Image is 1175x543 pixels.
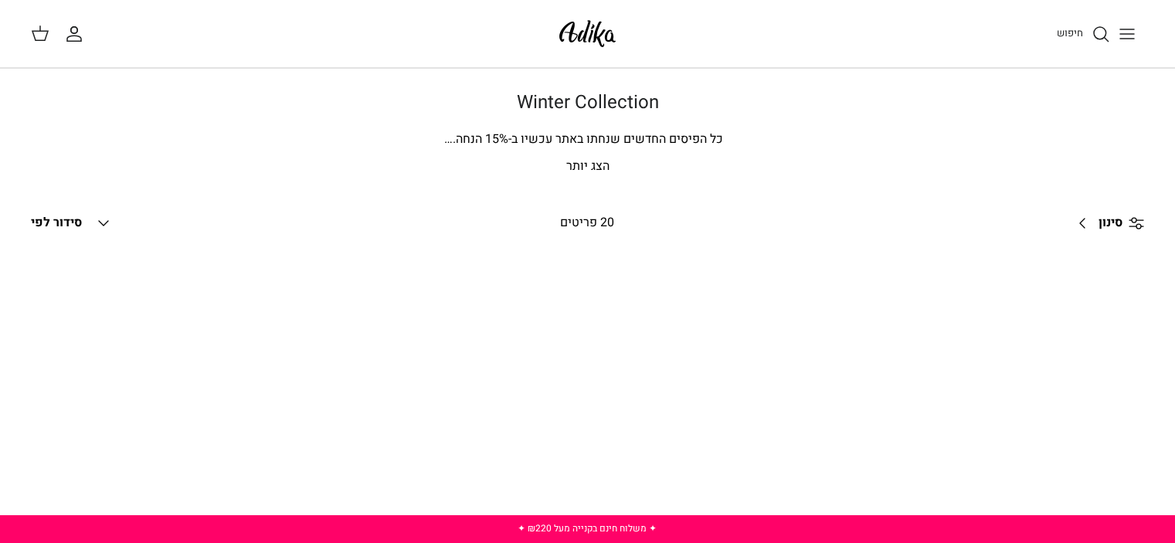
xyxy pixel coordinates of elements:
a: סינון [1068,205,1144,242]
div: 20 פריטים [454,213,720,233]
a: החשבון שלי [65,25,90,43]
img: Adika IL [555,15,620,52]
p: הצג יותר [47,157,1129,177]
a: ✦ משלוח חינם בקנייה מעל ₪220 ✦ [518,521,657,535]
span: חיפוש [1057,25,1083,40]
span: סינון [1099,213,1122,233]
a: חיפוש [1057,25,1110,43]
span: 15 [485,130,499,148]
span: כל הפיסים החדשים שנחתו באתר עכשיו ב- [508,130,723,148]
h1: Winter Collection [47,92,1129,114]
button: סידור לפי [31,206,113,240]
button: Toggle menu [1110,17,1144,51]
span: סידור לפי [31,213,82,232]
span: % הנחה. [444,130,508,148]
